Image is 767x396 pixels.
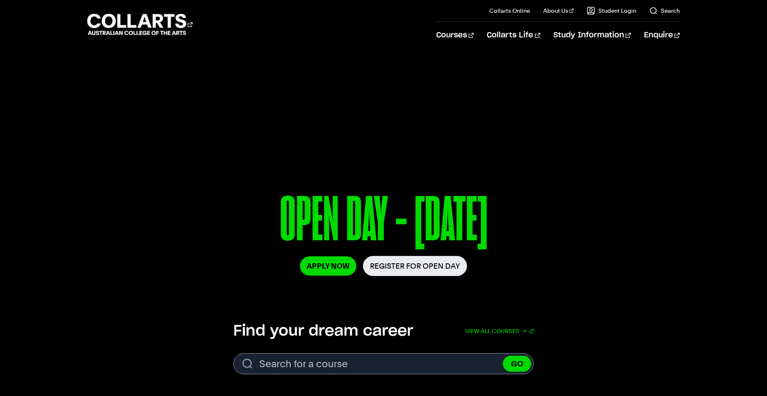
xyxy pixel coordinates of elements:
form: Search [233,353,534,374]
p: OPEN DAY - [DATE] [152,188,614,256]
a: Enquire [644,22,680,49]
a: Collarts Online [489,7,530,15]
a: Courses [436,22,474,49]
input: Search for a course [233,353,534,374]
a: About Us [543,7,574,15]
a: Student Login [587,7,636,15]
div: Go to homepage [87,13,193,36]
a: Collarts Life [487,22,540,49]
button: GO [503,356,531,372]
a: Apply Now [300,256,356,276]
h2: Find your dream career [233,322,413,340]
a: Study Information [553,22,631,49]
a: Register for Open Day [363,256,467,276]
a: Search [649,7,680,15]
a: View all courses [465,322,534,340]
